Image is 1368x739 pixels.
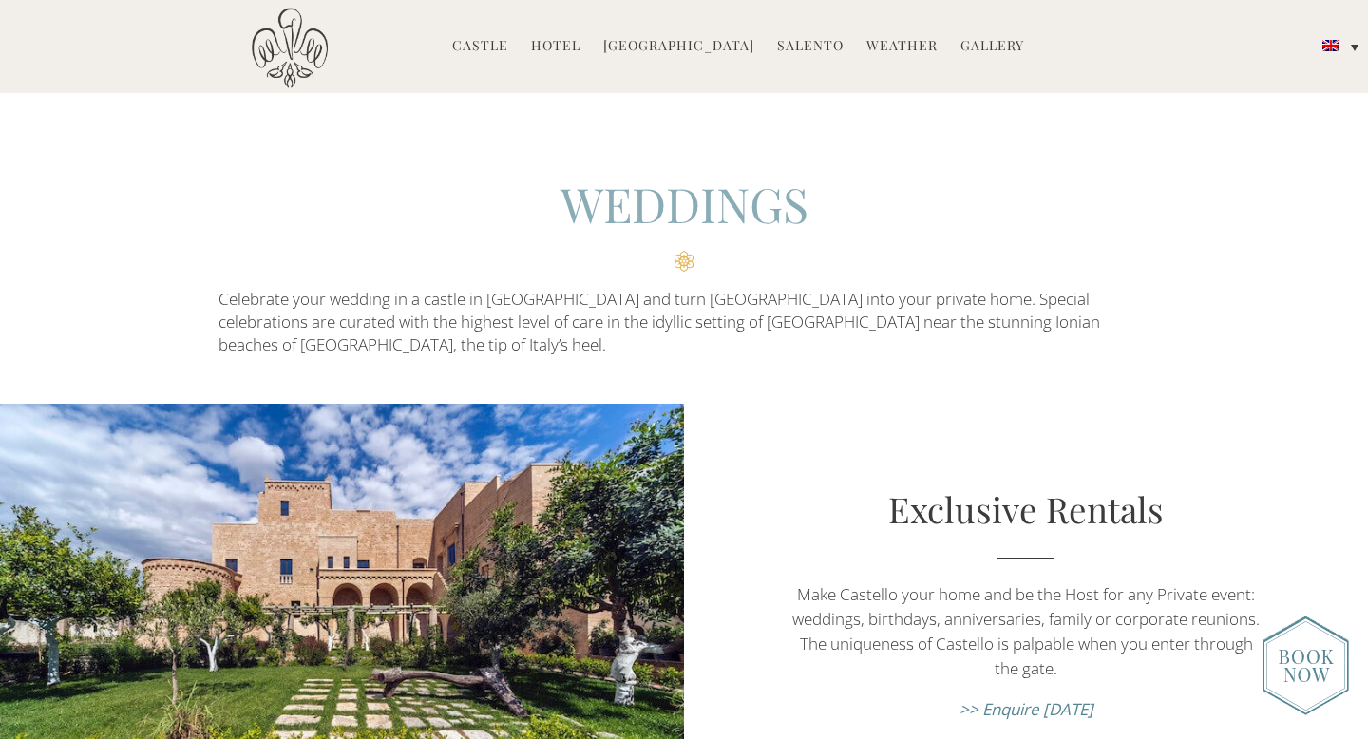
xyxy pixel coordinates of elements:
[531,36,580,58] a: Hotel
[866,36,938,58] a: Weather
[960,36,1024,58] a: Gallery
[1322,40,1339,51] img: English
[777,36,844,58] a: Salento
[218,288,1149,357] p: Celebrate your wedding in a castle in [GEOGRAPHIC_DATA] and turn [GEOGRAPHIC_DATA] into your priv...
[252,8,328,88] img: Castello di Ugento
[1263,616,1349,715] img: new-booknow.png
[959,698,1093,720] a: >> Enquire [DATE]
[888,485,1164,532] a: Exclusive Rentals
[452,36,508,58] a: Castle
[1263,616,1349,715] img: enquire_today_weddings_page.png
[603,36,754,58] a: [GEOGRAPHIC_DATA]
[787,582,1265,681] p: Make Castello your home and be the Host for any Private event: weddings, birthdays, anniversaries...
[218,172,1149,272] h2: WEDDINGS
